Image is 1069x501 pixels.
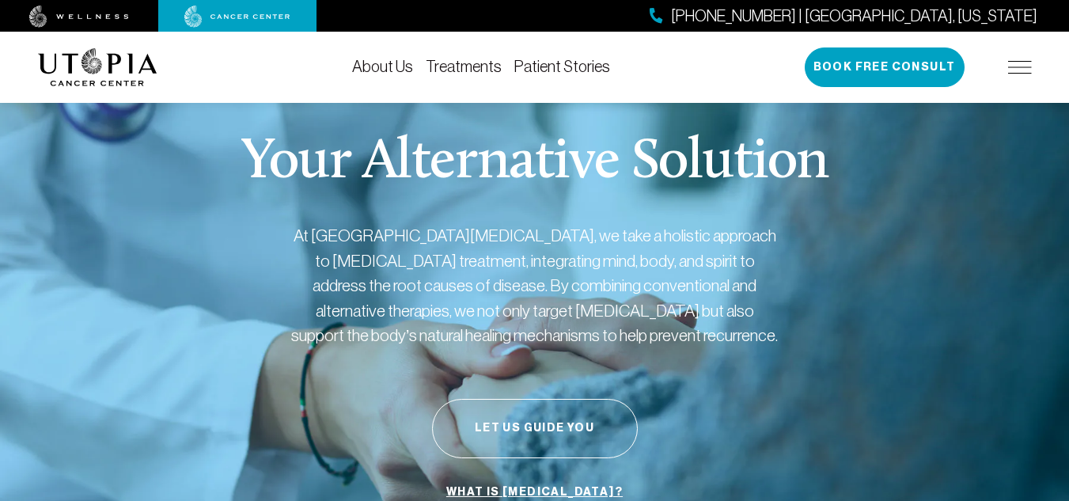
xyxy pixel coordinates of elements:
[805,47,965,87] button: Book Free Consult
[241,135,828,192] p: Your Alternative Solution
[352,58,413,75] a: About Us
[432,399,638,458] button: Let Us Guide You
[514,58,610,75] a: Patient Stories
[1008,61,1032,74] img: icon-hamburger
[184,6,290,28] img: cancer center
[290,223,780,348] p: At [GEOGRAPHIC_DATA][MEDICAL_DATA], we take a holistic approach to [MEDICAL_DATA] treatment, inte...
[671,5,1037,28] span: [PHONE_NUMBER] | [GEOGRAPHIC_DATA], [US_STATE]
[650,5,1037,28] a: [PHONE_NUMBER] | [GEOGRAPHIC_DATA], [US_STATE]
[38,48,157,86] img: logo
[426,58,502,75] a: Treatments
[29,6,129,28] img: wellness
